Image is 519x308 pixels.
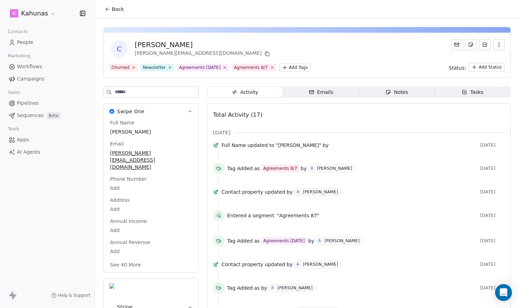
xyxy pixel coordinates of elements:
div: A [271,285,274,291]
span: Email [109,140,125,147]
span: [DATE] [213,129,230,136]
span: Contacts [5,26,31,37]
span: Add [110,248,192,255]
span: AI Agents [17,148,40,156]
div: Churned [111,64,129,71]
a: Help & Support [51,293,90,298]
span: Full Name [109,119,136,126]
span: by [287,261,293,268]
div: A [297,189,299,195]
div: [PERSON_NAME] [303,262,338,267]
span: by [323,142,329,149]
span: Entered a segment [227,212,274,219]
span: [DATE] [480,166,505,171]
span: Tools [5,124,22,134]
div: [PERSON_NAME] [325,238,360,243]
div: [PERSON_NAME] [277,285,313,290]
span: [PERSON_NAME][EMAIL_ADDRESS][DOMAIN_NAME] [110,149,192,171]
div: [PERSON_NAME] [135,40,271,50]
div: A [318,238,321,244]
span: C [111,40,128,57]
span: property updated [242,261,285,268]
span: Apps [17,136,29,143]
span: "[PERSON_NAME]" [276,142,321,149]
div: Tasks [462,89,483,96]
button: Back [101,3,128,15]
span: by [261,284,267,291]
div: [PERSON_NAME] [317,166,352,171]
span: Add [110,227,192,234]
div: Newsletter [143,64,166,71]
span: "Agreements 87" [277,212,319,219]
span: Total Activity (17) [213,111,262,118]
span: [DATE] [480,213,505,218]
button: Add Tags [279,64,311,71]
span: Tag Added [227,165,253,172]
a: Apps [6,134,89,146]
span: Back [112,6,124,13]
span: [DATE] [480,142,505,148]
span: as [254,284,260,291]
span: Address [109,197,131,204]
div: Agreements 8/7 [263,165,297,172]
a: People [6,37,89,48]
span: K [12,10,15,17]
a: Pipelines [6,97,89,109]
span: Status: [449,64,466,71]
a: SequencesBeta [6,110,89,121]
span: Workflows [17,63,42,70]
div: Swipe OneSwipe One [104,119,198,272]
span: Pipelines [17,100,39,107]
div: A [311,166,313,171]
button: KKahunas [8,7,57,19]
div: Agreements 8/7 [234,64,268,71]
span: People [17,39,33,46]
span: Full Name [222,142,246,149]
span: Add [110,185,192,192]
span: updated to [248,142,275,149]
span: Help & Support [58,293,90,298]
span: Sequences [17,112,44,119]
a: Campaigns [6,73,89,85]
span: Marketing [5,51,33,61]
span: as [254,165,260,172]
span: Annual Income [109,218,148,225]
span: [DATE] [480,189,505,195]
div: A [297,262,299,267]
span: as [254,237,260,244]
a: Workflows [6,61,89,72]
span: Contact [222,188,241,195]
a: AI Agents [6,146,89,158]
span: [DATE] [480,285,505,291]
span: Kahunas [21,9,48,18]
span: by [287,188,293,195]
span: Contact [222,261,241,268]
span: Tag Added [227,284,253,291]
span: [DATE] [480,262,505,267]
span: Annual Revenue [109,239,152,246]
span: by [301,165,307,172]
span: Beta [46,112,60,119]
div: [PERSON_NAME] [303,190,338,194]
div: Emails [309,89,333,96]
button: See 40 More [106,258,145,271]
div: Agreements [DATE] [263,238,305,244]
div: [PERSON_NAME][EMAIL_ADDRESS][DOMAIN_NAME] [135,50,271,58]
span: [PERSON_NAME] [110,128,192,135]
div: Open Intercom Messenger [495,284,512,301]
span: Sales [5,87,23,98]
span: by [308,237,314,244]
span: Swipe One [117,108,145,115]
span: property updated [242,188,285,195]
img: Swipe One [109,109,114,114]
span: Campaigns [17,75,44,83]
div: Agreements [DATE] [179,64,220,71]
span: Phone Number [109,175,148,182]
button: Swipe OneSwipe One [104,104,198,119]
button: Add Status [469,63,505,71]
span: [DATE] [480,238,505,244]
span: Tag Added [227,237,253,244]
span: Add [110,206,192,213]
div: Notes [385,89,408,96]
